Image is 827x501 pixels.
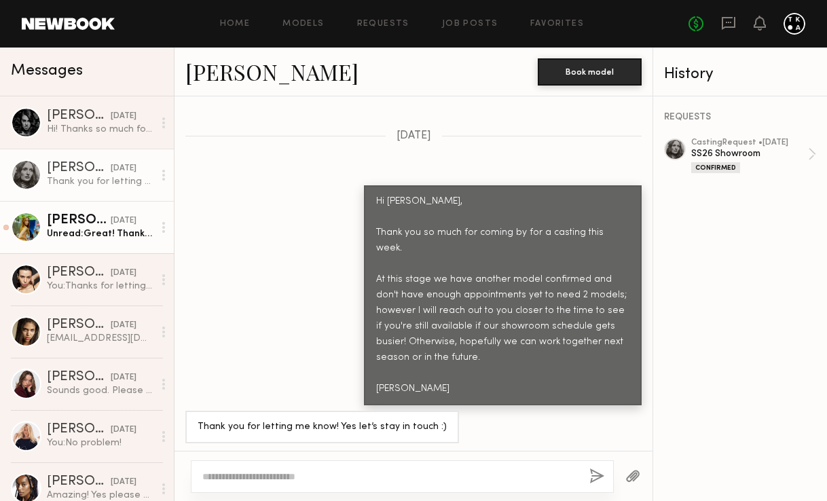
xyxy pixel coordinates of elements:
a: Book model [538,65,642,77]
a: Models [282,20,324,29]
div: [DATE] [111,162,136,175]
div: [DATE] [111,424,136,437]
div: Hi! Thanks so much for letting me know, I’m sad but I completely understand. Hopefully we will ge... [47,123,153,136]
div: Hi [PERSON_NAME], Thank you so much for coming by for a casting this week. At this stage we have ... [376,194,629,396]
div: [PERSON_NAME] [47,109,111,123]
div: SS26 Showroom [691,147,808,160]
span: [DATE] [397,130,431,142]
div: [PERSON_NAME] [47,423,111,437]
div: [DATE] [111,110,136,123]
div: [DATE] [111,267,136,280]
div: [DATE] [111,476,136,489]
div: [PERSON_NAME] [47,266,111,280]
a: Requests [357,20,409,29]
a: castingRequest •[DATE]SS26 ShowroomConfirmed [691,138,816,173]
div: History [664,67,816,82]
div: Thank you for letting me know! Yes let’s stay in touch :) [47,175,153,188]
div: REQUESTS [664,113,816,122]
div: [EMAIL_ADDRESS][DOMAIN_NAME] [47,332,153,345]
div: [PERSON_NAME] [47,371,111,384]
div: [PERSON_NAME] [47,318,111,332]
button: Book model [538,58,642,86]
div: [DATE] [111,215,136,227]
div: [PERSON_NAME] [47,162,111,175]
span: Messages [11,63,83,79]
div: Thank you for letting me know! Yes let’s stay in touch :) [198,420,447,435]
div: Sounds good. Please do, I’d love to work together in the future! [47,384,153,397]
a: [PERSON_NAME] [185,57,359,86]
div: [DATE] [111,371,136,384]
div: [PERSON_NAME] [47,214,111,227]
div: [DATE] [111,319,136,332]
div: casting Request • [DATE] [691,138,808,147]
a: Job Posts [442,20,498,29]
div: [PERSON_NAME] [47,475,111,489]
div: Confirmed [691,162,740,173]
div: You: Thanks for letting me know [PERSON_NAME]! [47,280,153,293]
div: Unread: Great! Thanks [PERSON_NAME]!! [47,227,153,240]
div: You: No problem! [47,437,153,449]
a: Home [220,20,251,29]
a: Favorites [530,20,584,29]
